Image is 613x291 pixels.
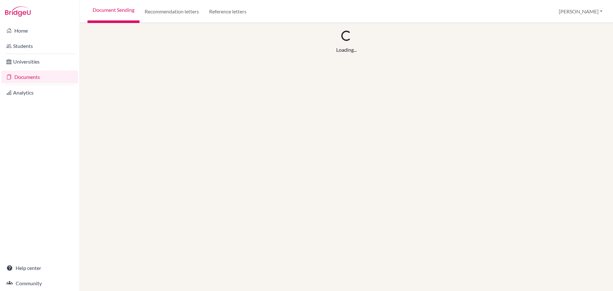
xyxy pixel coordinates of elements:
div: Loading... [336,46,357,54]
img: Bridge-U [5,6,31,17]
a: Documents [1,71,78,83]
a: Home [1,24,78,37]
a: Analytics [1,86,78,99]
a: Community [1,277,78,290]
a: Universities [1,55,78,68]
a: Students [1,40,78,52]
button: [PERSON_NAME] [556,5,605,18]
a: Help center [1,262,78,274]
